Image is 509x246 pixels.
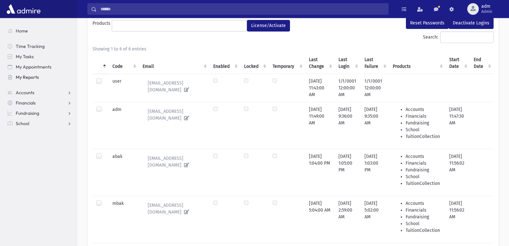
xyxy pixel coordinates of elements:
th: Email : activate to sort column ascending [139,52,209,74]
label: Search: [423,32,494,43]
th: Enabled : activate to sort column ascending [209,52,240,74]
li: Accounts [406,106,442,113]
a: Financials [3,98,77,108]
td: [DATE] 1:03:00 PM [361,149,389,196]
a: [EMAIL_ADDRESS][DOMAIN_NAME] [143,153,205,170]
span: Accounts [16,90,34,96]
th: Last Failure : activate to sort column ascending [361,52,389,74]
a: [EMAIL_ADDRESS][DOMAIN_NAME] [143,78,205,95]
a: My Reports [3,72,77,82]
td: [DATE] 1:05:00 PM [335,149,361,196]
li: TuitionCollection [406,133,442,140]
th: Last Login : activate to sort column ascending [335,52,361,74]
td: adm [109,102,139,149]
span: Home [16,28,28,34]
td: 1/1/0001 12:00:00 AM [361,74,389,102]
td: [DATE] 2:59:00 AM [335,196,361,243]
td: [DATE] 5:02:00 AM [361,196,389,243]
td: user [109,74,139,102]
td: [DATE] 11:49:00 AM [305,102,335,149]
th: Start Date : activate to sort column ascending [445,52,470,74]
input: Search [97,3,388,15]
li: Financials [406,160,442,167]
td: [DATE] 1:04:00 PM [305,149,335,196]
li: Accounts [406,200,442,207]
button: Deactivate Logins [449,17,494,29]
li: School [406,126,442,133]
td: 1/1/0001 12:00:00 AM [335,74,361,102]
li: School [406,220,442,227]
span: Fundraising [16,110,39,116]
li: TuitionCollection [406,180,442,187]
span: School [16,121,29,126]
td: [DATE] 9:35:00 AM [361,102,389,149]
label: Products [92,20,112,29]
span: Admin [481,9,492,14]
a: My Tasks [3,51,77,62]
li: TuitionCollection [406,227,442,234]
li: Financials [406,207,442,214]
td: [DATE] 11:56:02 AM [445,149,470,196]
a: [EMAIL_ADDRESS][DOMAIN_NAME] [143,106,205,123]
li: Fundraising [406,214,442,220]
span: My Tasks [16,54,34,59]
a: School [3,118,77,129]
td: mbak [109,196,139,243]
th: : activate to sort column descending [92,52,109,74]
td: [DATE] 11:56:02 AM [445,196,470,243]
li: Accounts [406,153,442,160]
span: Financials [16,100,36,106]
td: [DATE] 11:43:00 AM [305,74,335,102]
button: Reset Passwords [406,17,449,29]
td: [DATE] 5:04:00 AM [305,196,335,243]
img: AdmirePro [5,3,42,15]
li: Financials [406,113,442,120]
td: abak [109,149,139,196]
td: [DATE] 9:36:00 AM [335,102,361,149]
th: Code : activate to sort column ascending [109,52,139,74]
button: License/Activate [247,20,290,32]
span: adm [481,4,492,9]
span: My Appointments [16,64,51,70]
a: Home [3,26,77,36]
th: Last Change : activate to sort column ascending [305,52,335,74]
span: My Reports [16,74,39,80]
a: Accounts [3,87,77,98]
div: Showing 1 to 6 of 6 entries [92,46,494,52]
th: Locked : activate to sort column ascending [240,52,269,74]
th: Temporary : activate to sort column ascending [269,52,305,74]
li: School [406,173,442,180]
li: Fundraising [406,120,442,126]
td: [DATE] 11:47:30 AM [445,102,470,149]
a: Time Tracking [3,41,77,51]
a: Fundraising [3,108,77,118]
li: Fundraising [406,167,442,173]
a: [EMAIL_ADDRESS][DOMAIN_NAME] [143,200,205,217]
th: End Date : activate to sort column ascending [470,52,494,74]
a: My Appointments [3,62,77,72]
input: Search: [440,32,494,43]
span: Time Tracking [16,43,45,49]
th: Products : activate to sort column ascending [389,52,445,74]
